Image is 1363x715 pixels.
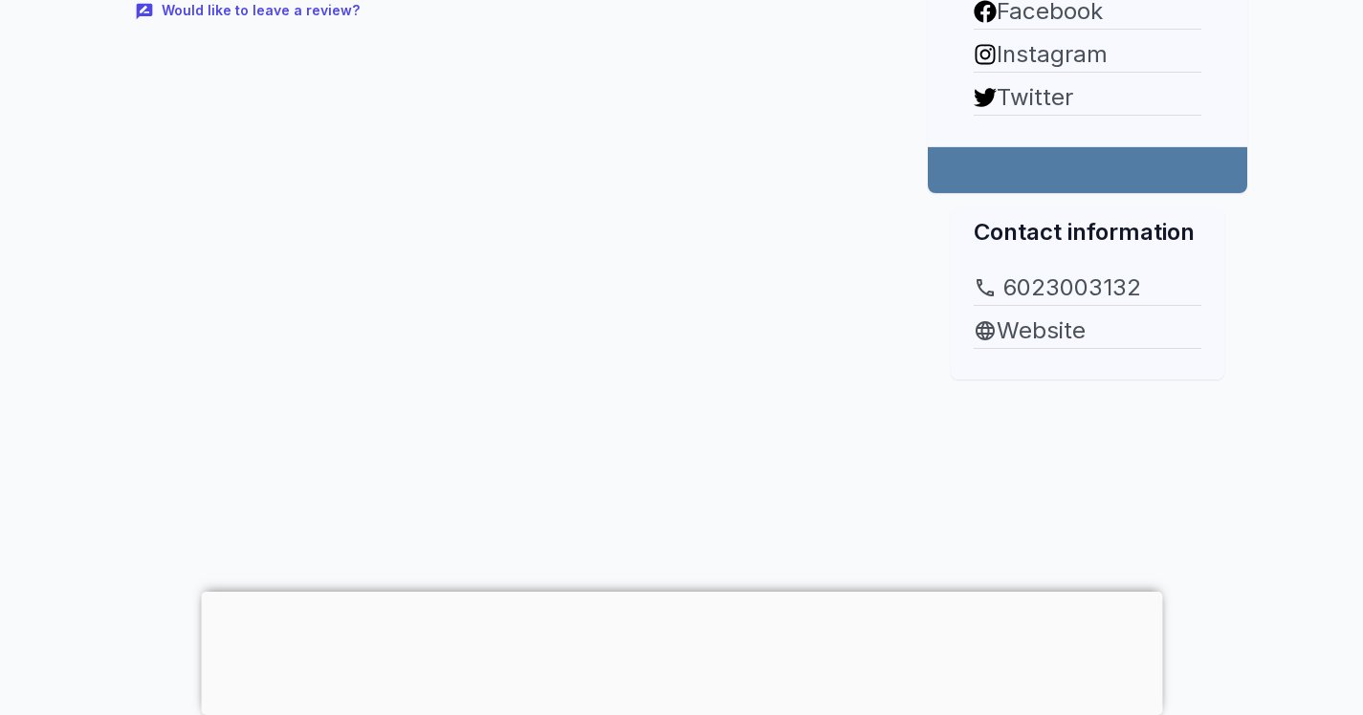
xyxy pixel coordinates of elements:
[108,634,1256,680] h2: Near By Parks
[974,80,1201,115] a: Twitter
[974,314,1201,348] a: Website
[201,592,1162,710] iframe: Advertisement
[974,37,1201,72] a: Instagram
[974,216,1201,248] h2: Contact information
[974,271,1201,305] a: 6023003132
[928,379,1247,618] iframe: Advertisement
